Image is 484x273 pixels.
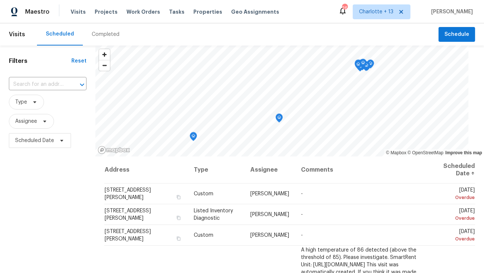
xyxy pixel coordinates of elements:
[99,60,110,71] button: Zoom out
[430,235,475,243] div: Overdue
[25,8,50,16] span: Maestro
[250,212,289,217] span: [PERSON_NAME]
[244,156,295,183] th: Assignee
[104,156,188,183] th: Address
[301,233,303,238] span: -
[430,215,475,222] div: Overdue
[250,233,289,238] span: [PERSON_NAME]
[169,9,185,14] span: Tasks
[105,188,151,200] span: [STREET_ADDRESS][PERSON_NAME]
[71,8,86,16] span: Visits
[92,31,119,38] div: Completed
[175,235,182,242] button: Copy Address
[99,49,110,60] button: Zoom in
[359,59,367,70] div: Map marker
[194,191,213,196] span: Custom
[355,60,362,72] div: Map marker
[444,30,469,39] span: Schedule
[407,150,443,155] a: OpenStreetMap
[439,27,475,42] button: Schedule
[188,156,244,183] th: Type
[428,8,473,16] span: [PERSON_NAME]
[301,191,303,196] span: -
[190,132,197,144] div: Map marker
[424,156,475,183] th: Scheduled Date ↑
[295,156,424,183] th: Comments
[430,188,475,201] span: [DATE]
[77,80,87,90] button: Open
[95,8,118,16] span: Projects
[342,4,347,12] div: 261
[9,79,66,90] input: Search for an address...
[367,60,374,71] div: Map marker
[9,57,71,65] h1: Filters
[386,150,406,155] a: Mapbox
[355,60,362,71] div: Map marker
[126,8,160,16] span: Work Orders
[430,194,475,201] div: Overdue
[175,215,182,221] button: Copy Address
[15,118,37,125] span: Assignee
[175,194,182,200] button: Copy Address
[194,208,233,221] span: Listed Inventory Diagnostic
[231,8,279,16] span: Geo Assignments
[359,59,366,71] div: Map marker
[194,233,213,238] span: Custom
[359,8,393,16] span: Charlotte + 13
[430,229,475,243] span: [DATE]
[446,150,482,155] a: Improve this map
[105,229,151,242] span: [STREET_ADDRESS][PERSON_NAME]
[15,98,27,106] span: Type
[98,146,130,154] a: Mapbox homepage
[430,208,475,222] span: [DATE]
[301,212,303,217] span: -
[95,45,468,156] canvas: Map
[250,191,289,196] span: [PERSON_NAME]
[46,30,74,38] div: Scheduled
[71,57,87,65] div: Reset
[275,114,283,125] div: Map marker
[15,137,54,144] span: Scheduled Date
[193,8,222,16] span: Properties
[9,26,25,43] span: Visits
[105,208,151,221] span: [STREET_ADDRESS][PERSON_NAME]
